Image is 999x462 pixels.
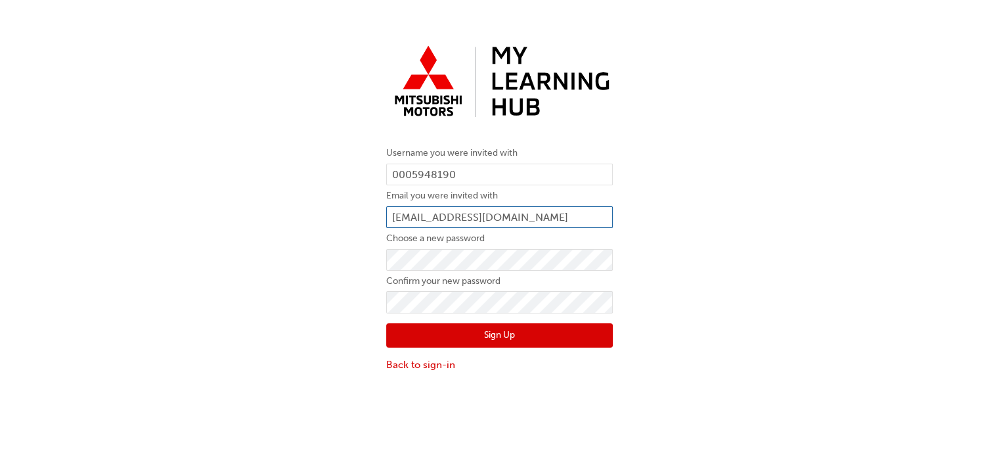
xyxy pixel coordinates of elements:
label: Username you were invited with [386,145,613,161]
input: Username [386,164,613,186]
a: Back to sign-in [386,358,613,373]
button: Sign Up [386,323,613,348]
label: Email you were invited with [386,188,613,204]
label: Choose a new password [386,231,613,246]
label: Confirm your new password [386,273,613,289]
img: mmal [386,39,613,126]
